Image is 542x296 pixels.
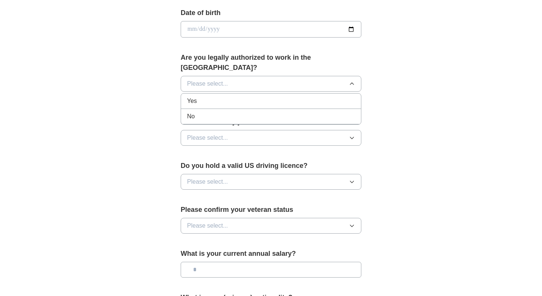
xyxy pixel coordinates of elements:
span: No [187,112,195,121]
label: Please confirm your veteran status [181,205,361,215]
label: Are you legally authorized to work in the [GEOGRAPHIC_DATA]? [181,53,361,73]
span: Please select... [187,221,228,230]
label: Date of birth [181,8,361,18]
span: Please select... [187,177,228,186]
button: Please select... [181,174,361,190]
span: Please select... [187,79,228,88]
button: Please select... [181,218,361,234]
label: What is your current annual salary? [181,249,361,259]
label: Do you hold a valid US driving licence? [181,161,361,171]
span: Please select... [187,133,228,142]
button: Please select... [181,76,361,92]
button: Please select... [181,130,361,146]
span: Yes [187,97,197,106]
